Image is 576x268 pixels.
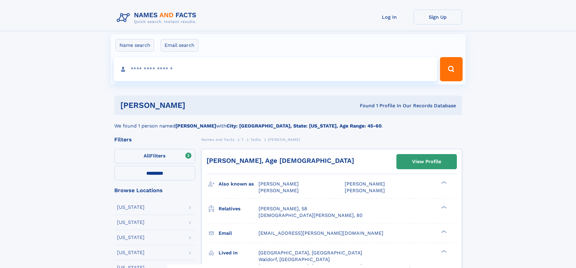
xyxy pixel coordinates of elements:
[207,157,354,164] a: [PERSON_NAME], Age [DEMOGRAPHIC_DATA]
[144,153,150,159] span: All
[114,10,201,26] img: Logo Names and Facts
[241,137,244,142] span: T
[117,220,145,225] div: [US_STATE]
[219,179,259,189] h3: Also known as
[250,137,261,142] span: Tadle
[412,155,441,169] div: View Profile
[226,123,382,129] b: City: [GEOGRAPHIC_DATA], State: [US_STATE], Age Range: 45-60
[440,230,447,234] div: ❯
[345,188,385,193] span: [PERSON_NAME]
[114,137,195,142] div: Filters
[117,235,145,240] div: [US_STATE]
[120,102,273,109] h1: [PERSON_NAME]
[219,248,259,258] h3: Lived in
[219,228,259,238] h3: Email
[259,188,299,193] span: [PERSON_NAME]
[259,205,307,212] a: [PERSON_NAME], 58
[397,154,457,169] a: View Profile
[116,39,154,52] label: Name search
[259,257,330,262] span: Waldorf, [GEOGRAPHIC_DATA]
[114,188,195,193] div: Browse Locations
[219,204,259,214] h3: Relatives
[175,123,216,129] b: [PERSON_NAME]
[414,10,462,24] a: Sign Up
[250,136,261,143] a: Tadle
[259,230,383,236] span: [EMAIL_ADDRESS][PERSON_NAME][DOMAIN_NAME]
[114,149,195,163] label: Filters
[117,205,145,210] div: [US_STATE]
[259,250,362,256] span: [GEOGRAPHIC_DATA], [GEOGRAPHIC_DATA]
[365,10,414,24] a: Log In
[440,249,447,253] div: ❯
[114,57,438,81] input: search input
[345,181,385,187] span: [PERSON_NAME]
[259,181,299,187] span: [PERSON_NAME]
[440,57,462,81] button: Search Button
[241,136,244,143] a: T
[114,115,462,130] div: We found 1 person named with .
[440,205,447,209] div: ❯
[117,250,145,255] div: [US_STATE]
[440,181,447,185] div: ❯
[259,212,363,219] a: [DEMOGRAPHIC_DATA][PERSON_NAME], 80
[272,102,456,109] div: Found 1 Profile In Our Records Database
[201,136,235,143] a: Names and Facts
[268,137,300,142] span: [PERSON_NAME]
[161,39,198,52] label: Email search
